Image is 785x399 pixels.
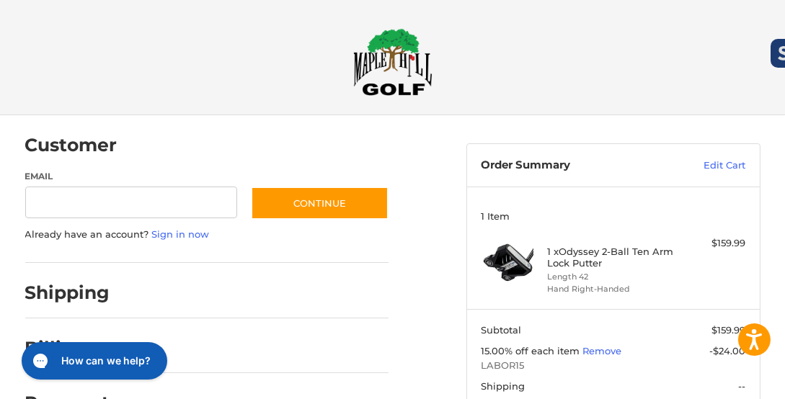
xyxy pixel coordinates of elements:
[25,282,110,304] h2: Shipping
[251,187,389,220] button: Continue
[666,360,785,399] iframe: Google Customer Reviews
[482,345,583,357] span: 15.00% off each item
[482,380,525,392] span: Shipping
[25,170,237,183] label: Email
[482,210,746,222] h3: 1 Item
[152,228,210,240] a: Sign in now
[482,158,662,173] h3: Order Summary
[547,283,675,295] li: Hand Right-Handed
[482,359,746,373] span: LABOR15
[25,228,389,242] p: Already have an account?
[711,324,745,336] span: $159.99
[583,345,622,357] a: Remove
[482,324,522,336] span: Subtotal
[661,158,745,173] a: Edit Cart
[14,337,172,385] iframe: Gorgias live chat messenger
[547,271,675,283] li: Length 42
[547,246,675,269] h4: 1 x Odyssey 2-Ball Ten Arm Lock Putter
[353,28,433,96] img: Maple Hill Golf
[679,236,745,251] div: $159.99
[25,134,117,156] h2: Customer
[709,345,745,357] span: -$24.00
